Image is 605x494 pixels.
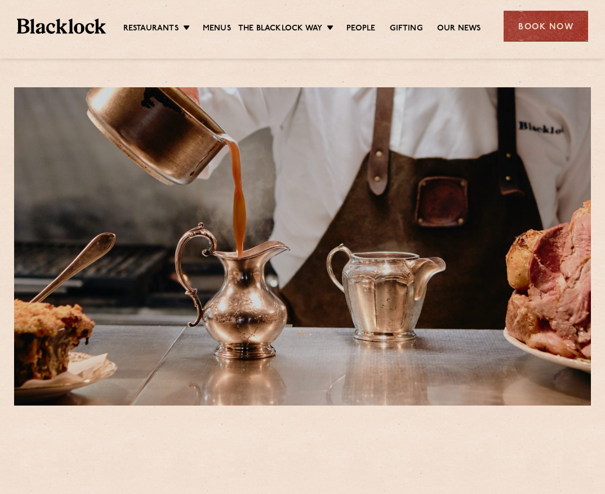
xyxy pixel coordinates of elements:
[203,23,231,35] a: Menus
[504,11,588,42] div: Book Now
[346,23,375,35] a: People
[390,23,422,35] a: Gifting
[238,23,322,35] a: The Blacklock Way
[17,19,106,34] img: BL_Textured_Logo-footer-cropped.svg
[437,23,481,35] a: Our News
[123,23,179,35] a: Restaurants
